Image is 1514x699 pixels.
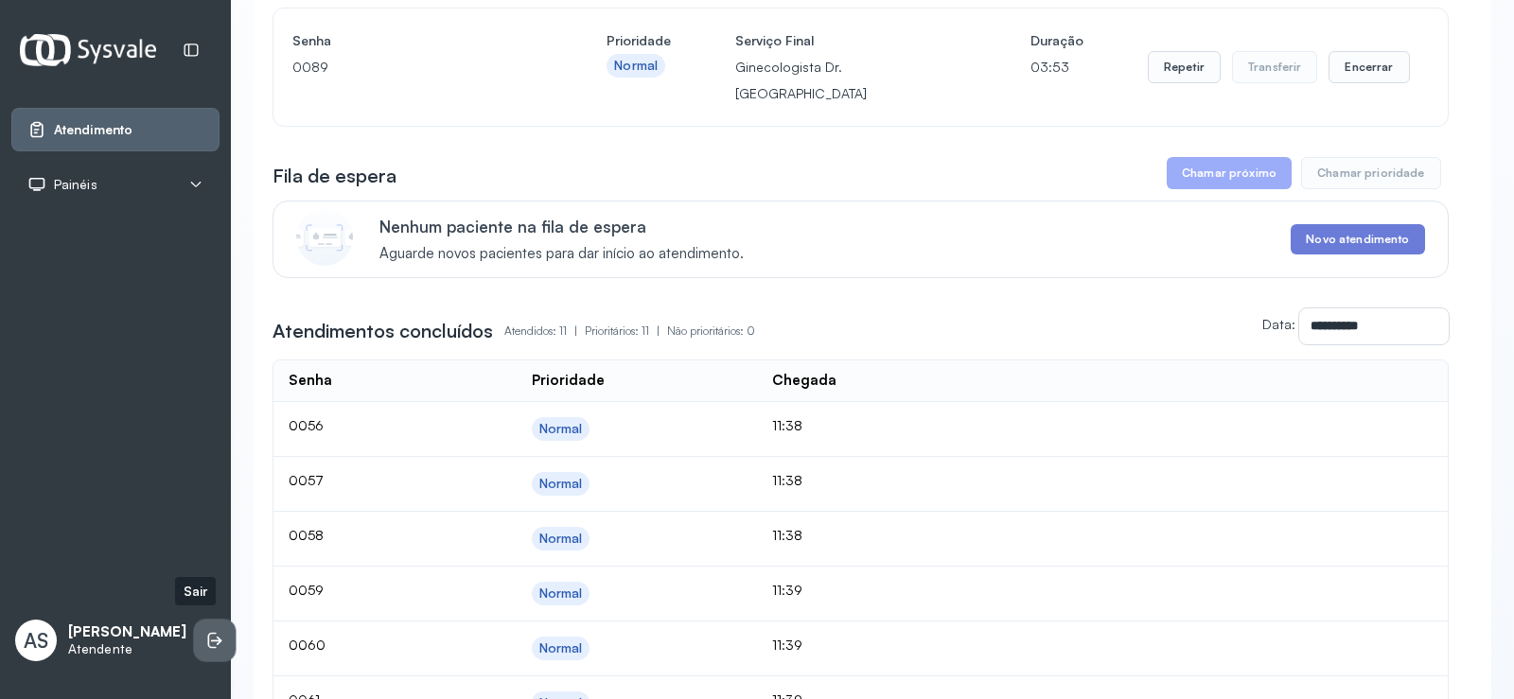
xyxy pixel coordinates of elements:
h4: Prioridade [607,27,671,54]
span: Aguarde novos pacientes para dar início ao atendimento. [379,245,744,263]
span: | [574,323,577,338]
div: Normal [539,531,583,547]
div: Normal [539,421,583,437]
div: Prioridade [532,372,605,390]
h4: Duração [1030,27,1083,54]
div: Chegada [772,372,836,390]
p: Ginecologista Dr. [GEOGRAPHIC_DATA] [735,54,965,107]
span: 11:39 [772,637,802,653]
span: Atendimento [54,122,132,138]
p: Nenhum paciente na fila de espera [379,217,744,236]
h3: Atendimentos concluídos [273,318,493,344]
button: Transferir [1232,51,1318,83]
div: Normal [539,476,583,492]
span: 0060 [289,637,326,653]
button: Chamar prioridade [1301,157,1441,189]
button: Chamar próximo [1167,157,1292,189]
h4: Serviço Final [735,27,965,54]
p: 03:53 [1030,54,1083,80]
button: Encerrar [1329,51,1409,83]
div: Normal [539,585,583,602]
span: 0056 [289,417,324,433]
h4: Senha [292,27,542,54]
span: 0058 [289,527,324,543]
span: 11:39 [772,582,802,598]
span: 11:38 [772,417,802,433]
div: Normal [539,640,583,656]
span: 0059 [289,582,324,598]
img: Imagem de CalloutCard [296,209,353,266]
span: | [657,323,660,338]
span: 11:38 [772,527,802,543]
p: Atendente [68,641,186,657]
label: Data: [1262,316,1295,332]
p: 0089 [292,54,542,80]
button: Repetir [1148,51,1221,83]
div: Normal [614,58,658,74]
button: Novo atendimento [1291,224,1424,254]
a: Atendimento [27,120,203,139]
span: 0057 [289,472,324,488]
span: 11:38 [772,472,802,488]
div: Senha [289,372,332,390]
span: Painéis [54,177,97,193]
h3: Fila de espera [273,163,396,189]
p: Atendidos: 11 [504,318,585,344]
p: Não prioritários: 0 [667,318,755,344]
p: Prioritários: 11 [585,318,667,344]
img: Logotipo do estabelecimento [20,34,156,65]
p: [PERSON_NAME] [68,623,186,641]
